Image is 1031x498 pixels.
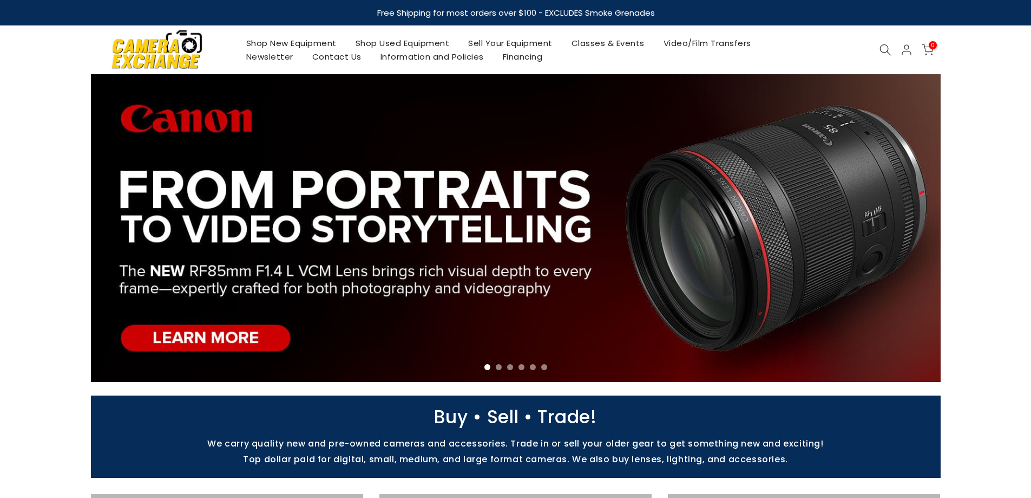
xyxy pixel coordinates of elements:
[459,36,562,50] a: Sell Your Equipment
[496,364,502,370] li: Page dot 2
[346,36,459,50] a: Shop Used Equipment
[484,364,490,370] li: Page dot 1
[86,412,946,422] p: Buy • Sell • Trade!
[86,438,946,449] p: We carry quality new and pre-owned cameras and accessories. Trade in or sell your older gear to g...
[237,36,346,50] a: Shop New Equipment
[562,36,654,50] a: Classes & Events
[518,364,524,370] li: Page dot 4
[530,364,536,370] li: Page dot 5
[237,50,303,63] a: Newsletter
[507,364,513,370] li: Page dot 3
[541,364,547,370] li: Page dot 6
[371,50,493,63] a: Information and Policies
[929,41,937,49] span: 0
[654,36,760,50] a: Video/Film Transfers
[377,7,654,18] strong: Free Shipping for most orders over $100 - EXCLUDES Smoke Grenades
[922,44,934,56] a: 0
[86,454,946,464] p: Top dollar paid for digital, small, medium, and large format cameras. We also buy lenses, lightin...
[303,50,371,63] a: Contact Us
[493,50,552,63] a: Financing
